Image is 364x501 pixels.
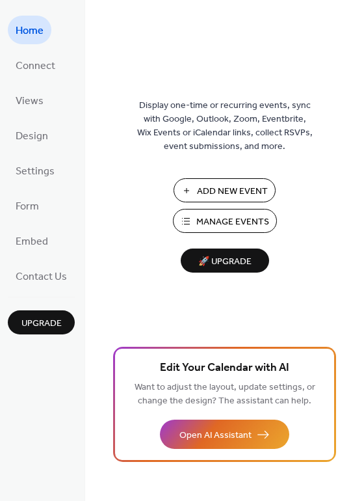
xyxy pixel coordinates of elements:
span: Views [16,91,44,112]
button: Open AI Assistant [160,420,289,449]
span: Settings [16,161,55,182]
span: Form [16,196,39,217]
a: Home [8,16,51,44]
span: Display one-time or recurring events, sync with Google, Outlook, Zoom, Eventbrite, Wix Events or ... [137,99,313,154]
span: Want to adjust the layout, update settings, or change the design? The assistant can help. [135,379,315,410]
button: Manage Events [173,209,277,233]
a: Form [8,191,47,220]
span: Upgrade [21,317,62,331]
span: Manage Events [196,215,269,229]
a: Embed [8,226,56,255]
span: Add New Event [197,185,268,198]
span: Open AI Assistant [179,429,252,442]
span: Embed [16,232,48,252]
span: Contact Us [16,267,67,288]
a: Views [8,86,51,115]
a: Design [8,121,56,150]
span: 🚀 Upgrade [188,253,261,271]
span: Connect [16,56,55,77]
span: Home [16,21,44,42]
button: Upgrade [8,310,75,334]
a: Settings [8,156,62,185]
button: 🚀 Upgrade [181,249,269,273]
a: Connect [8,51,63,79]
span: Edit Your Calendar with AI [160,359,289,377]
span: Design [16,126,48,147]
a: Contact Us [8,262,75,290]
button: Add New Event [174,178,276,202]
